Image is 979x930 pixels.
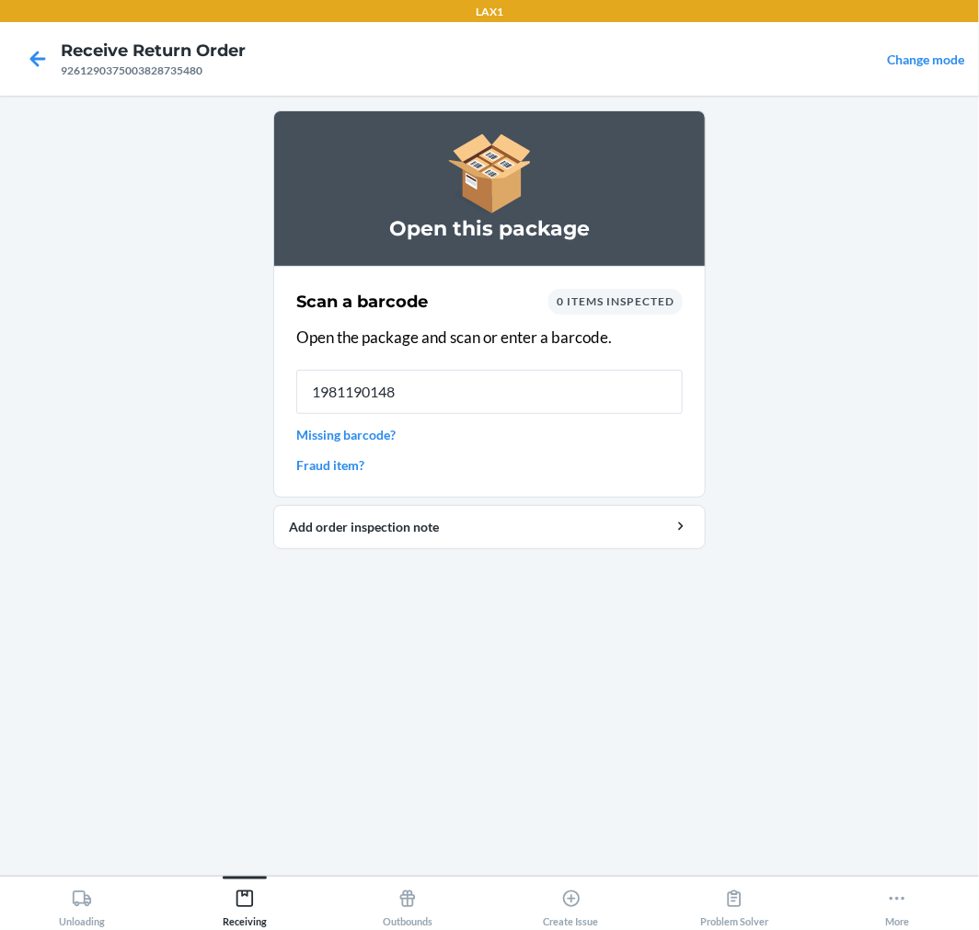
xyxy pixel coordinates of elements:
[273,505,706,549] button: Add order inspection note
[544,881,599,927] div: Create Issue
[489,877,652,927] button: Create Issue
[816,877,979,927] button: More
[296,455,683,475] a: Fraud item?
[885,881,909,927] div: More
[383,881,432,927] div: Outbounds
[59,881,105,927] div: Unloading
[652,877,815,927] button: Problem Solver
[700,881,768,927] div: Problem Solver
[223,881,267,927] div: Receiving
[296,290,428,314] h2: Scan a barcode
[296,425,683,444] a: Missing barcode?
[557,294,674,308] span: 0 items inspected
[887,52,964,67] a: Change mode
[296,326,683,350] p: Open the package and scan or enter a barcode.
[327,877,489,927] button: Outbounds
[61,63,246,79] div: 9261290375003828735480
[163,877,326,927] button: Receiving
[476,4,503,20] p: LAX1
[296,214,683,244] h3: Open this package
[61,39,246,63] h4: Receive Return Order
[289,517,690,536] div: Add order inspection note
[296,370,683,414] input: Barcode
